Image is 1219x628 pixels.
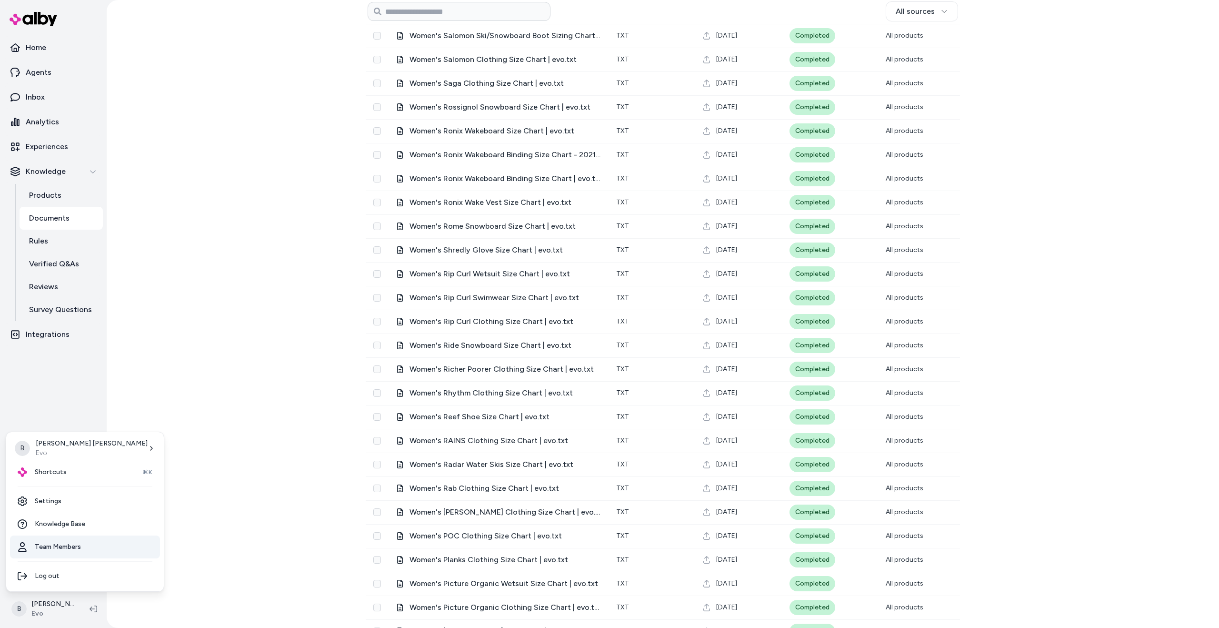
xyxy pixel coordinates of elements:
p: [PERSON_NAME] [PERSON_NAME] [36,439,148,448]
span: ⌘K [142,468,152,476]
span: Shortcuts [35,467,67,477]
a: Team Members [10,536,160,558]
div: Log out [10,565,160,587]
p: Evo [36,448,148,458]
img: alby Logo [18,467,27,477]
span: B [15,441,30,456]
a: Settings [10,490,160,513]
span: Knowledge Base [35,519,85,529]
